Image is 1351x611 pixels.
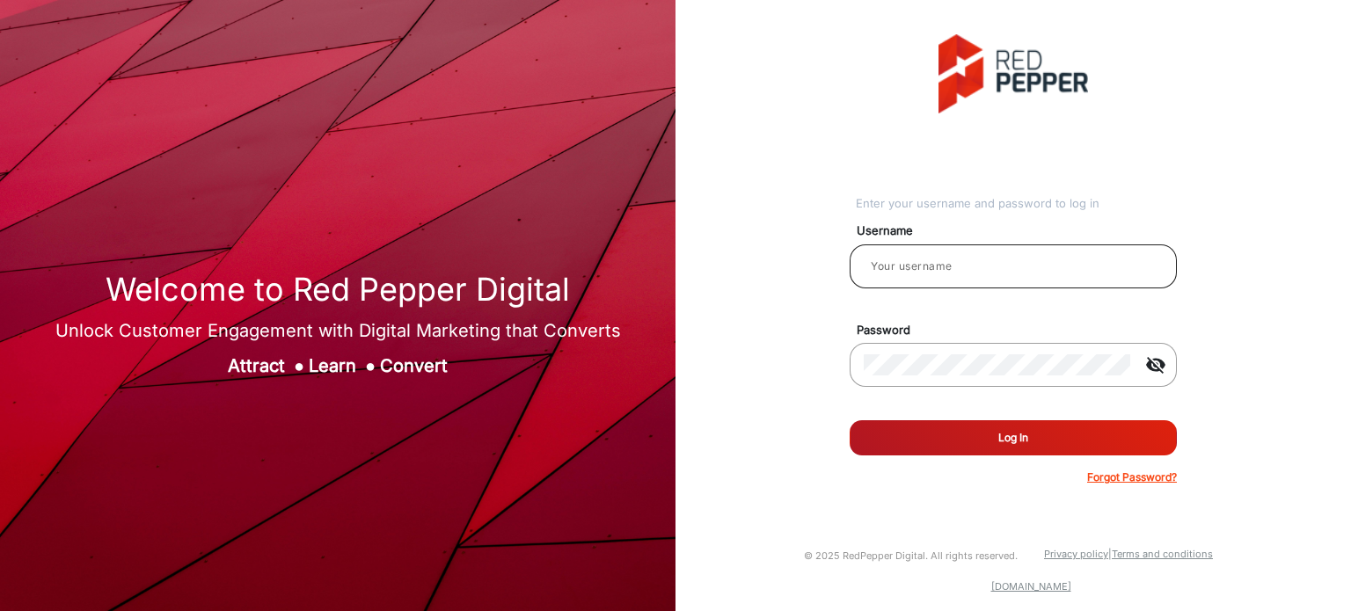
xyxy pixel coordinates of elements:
[856,195,1177,213] div: Enter your username and password to log in
[365,355,376,376] span: ●
[55,353,621,379] div: Attract Learn Convert
[1108,548,1112,560] a: |
[1044,548,1108,560] a: Privacy policy
[55,317,621,344] div: Unlock Customer Engagement with Digital Marketing that Converts
[1112,548,1213,560] a: Terms and conditions
[864,256,1163,277] input: Your username
[55,271,621,309] h1: Welcome to Red Pepper Digital
[294,355,304,376] span: ●
[804,549,1018,562] small: © 2025 RedPepper Digital. All rights reserved.
[843,322,1197,339] mat-label: Password
[938,34,1088,113] img: vmg-logo
[850,420,1177,455] button: Log In
[843,222,1197,240] mat-label: Username
[1135,354,1177,375] mat-icon: visibility_off
[991,580,1071,593] a: [DOMAIN_NAME]
[1087,469,1177,485] p: Forgot Password?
